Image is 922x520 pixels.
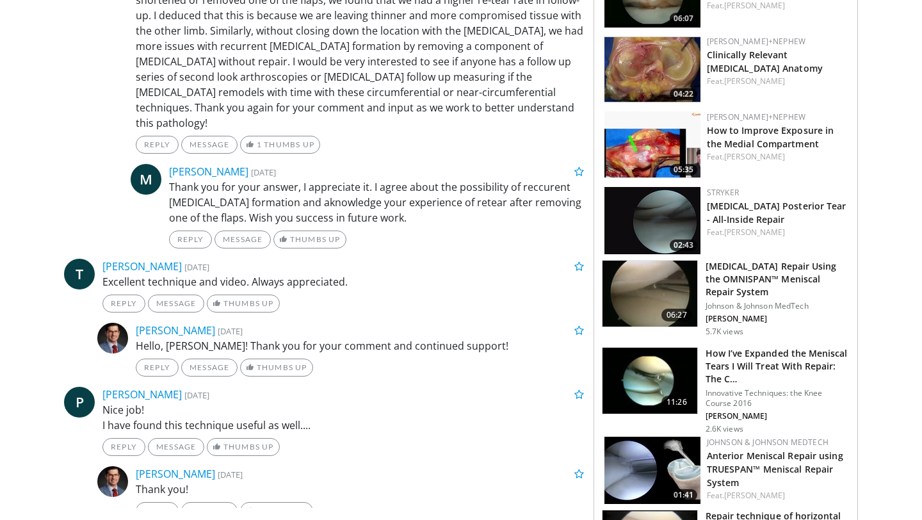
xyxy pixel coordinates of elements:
a: 11:26 How I’ve Expanded the Meniscal Tears I Will Treat With Repair: The C… Innovative Techniques... [602,347,850,434]
p: Johnson & Johnson MedTech [706,301,850,311]
img: 7c3876c7-b9c1-48e3-9959-53332ba0b452.150x105_q85_crop-smart_upscale.jpg [603,348,697,414]
a: [MEDICAL_DATA] Posterior Tear - All-Inside Repair [707,200,846,225]
span: 1 [257,140,262,149]
a: 01:41 [604,437,700,504]
img: 997bb217-5b45-4a1d-be9b-84afee10a92c.150x105_q85_crop-smart_upscale.jpg [604,437,700,504]
h3: [MEDICAL_DATA] Repair Using the OMNISPAN™ Meniscal Repair System [706,260,850,298]
a: Johnson & Johnson MedTech [707,437,829,448]
a: 1 Thumbs Up [240,136,320,154]
small: [DATE] [251,167,276,178]
img: Vx8lr-LI9TPdNKgn4xMDoxOjBrO-I4W8_1.150x105_q85_crop-smart_upscale.jpg [603,261,697,327]
a: Reply [102,438,145,456]
a: Stryker [707,187,739,198]
a: Message [148,295,204,313]
span: 01:41 [670,489,697,501]
a: [PERSON_NAME] [169,165,248,179]
p: 5.7K views [706,327,743,337]
a: [PERSON_NAME] [136,323,215,337]
a: M [131,164,161,195]
a: 02:43 [604,187,700,254]
a: Clinically Relevant [MEDICAL_DATA] Anatomy [707,49,823,74]
p: Hello, [PERSON_NAME]! Thank you for your comment and continued support! [136,338,584,353]
a: Reply [136,359,179,377]
p: Thank you! [136,482,584,497]
p: [PERSON_NAME] [706,314,850,324]
img: ad407c4b-0c36-4238-997c-89c930968bf9.150x105_q85_crop-smart_upscale.jpg [604,111,700,179]
div: Feat. [707,490,847,501]
a: 06:27 [MEDICAL_DATA] Repair Using the OMNISPAN™ Meniscal Repair System Johnson & Johnson MedTech ... [602,260,850,337]
img: 597f787b-e8b5-4810-a4c3-7efaefded467.150x105_q85_crop-smart_upscale.jpg [604,187,700,254]
small: [DATE] [218,469,243,480]
span: 05:35 [670,164,697,175]
a: Reply [136,502,179,520]
a: [PERSON_NAME] [724,490,785,501]
p: Thank you for your answer, I appreciate it. I agree about the possibility of reccurent [MEDICAL_D... [169,179,584,225]
a: How to Improve Exposure in the Medial Compartment [707,124,834,150]
a: Message [214,231,271,248]
a: Message [181,502,238,520]
a: [PERSON_NAME] [724,151,785,162]
img: Avatar [97,323,128,353]
a: Anterior Meniscal Repair using TRUESPAN™ Meniscal Repair System [707,450,843,489]
a: [PERSON_NAME] [724,76,785,86]
p: Innovative Techniques: the Knee Course 2016 [706,388,850,409]
span: 04:22 [670,88,697,100]
span: 06:27 [661,309,692,321]
a: Reply [136,136,179,154]
a: 04:22 [604,36,700,103]
small: [DATE] [218,325,243,337]
a: [PERSON_NAME] [102,387,182,402]
span: 11:26 [661,396,692,409]
a: T [64,259,95,289]
a: Reply [102,295,145,313]
a: Thumbs Up [240,502,312,520]
a: Message [148,438,204,456]
p: [PERSON_NAME] [706,411,850,421]
a: [PERSON_NAME]+Nephew [707,36,805,47]
img: Avatar [97,466,128,497]
p: 2.6K views [706,424,743,434]
a: 05:35 [604,111,700,179]
small: [DATE] [184,261,209,273]
a: Message [181,136,238,154]
p: Nice job! I have found this technique useful as well.... [102,402,584,433]
div: Feat. [707,227,847,238]
small: [DATE] [184,389,209,401]
h3: How I’ve Expanded the Meniscal Tears I Will Treat With Repair: The C… [706,347,850,386]
a: P [64,387,95,418]
a: [PERSON_NAME] [102,259,182,273]
a: Message [181,359,238,377]
a: [PERSON_NAME] [136,467,215,481]
span: 06:07 [670,13,697,24]
a: Thumbs Up [207,295,279,313]
a: Thumbs Up [207,438,279,456]
a: Reply [169,231,212,248]
img: 2ddc9c19-d241-48d5-bd8e-fe6b8d0926ab.150x105_q85_crop-smart_upscale.jpg [604,36,700,103]
a: [PERSON_NAME] [724,227,785,238]
a: Thumbs Up [273,231,346,248]
a: Thumbs Up [240,359,312,377]
div: Feat. [707,151,847,163]
a: [PERSON_NAME]+Nephew [707,111,805,122]
div: Feat. [707,76,847,87]
span: 02:43 [670,240,697,251]
p: Excellent technique and video. Always appreciated. [102,274,584,289]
